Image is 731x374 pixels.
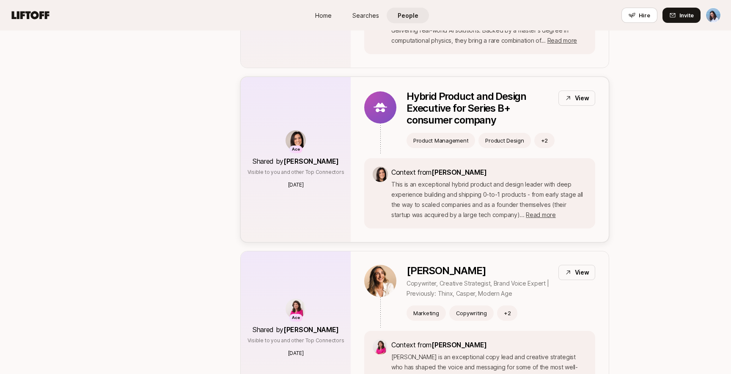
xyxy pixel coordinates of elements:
p: This is an exceptional hybrid product and design leader with deep experience building and shippin... [391,179,587,220]
a: People [387,8,429,23]
p: Hybrid Product and Design Executive for Series B+ consumer company [407,91,552,126]
button: Invite [662,8,701,23]
p: Copywriter, Creative Strategist, Brand Voice Expert | Previously: Thinx, Casper, Modern Age [407,278,552,299]
img: 71d7b91d_d7cb_43b4_a7ea_a9b2f2cc6e03.jpg [286,130,306,151]
p: View [575,93,589,103]
p: [DATE] [288,349,304,357]
span: Searches [352,11,379,20]
span: Read more [547,37,577,44]
span: Hire [639,11,650,19]
span: [PERSON_NAME] [431,341,487,349]
img: 71d7b91d_d7cb_43b4_a7ea_a9b2f2cc6e03.jpg [373,167,388,182]
img: ACg8ocIwrTgCw_QZCipXo3wDVUaey2BtsS-F9nbnWlvHGJPKG67ro-_o=s160-c [364,265,396,297]
p: [DATE] [288,181,304,189]
span: Read more [526,211,555,218]
p: Ace [292,314,300,322]
span: [PERSON_NAME] [431,168,487,176]
span: [PERSON_NAME] [283,157,339,165]
button: Dan Tase [706,8,721,23]
button: +2 [534,133,555,148]
p: Context from [391,339,587,350]
p: Copywriting [456,309,487,317]
a: Searches [344,8,387,23]
p: Marketing [413,309,439,317]
p: View [575,267,589,278]
img: 9e09e871_5697_442b_ae6e_b16e3f6458f8.jpg [373,339,388,355]
p: Visible to you and other Top Connectors [247,337,344,344]
p: Shared by [253,324,339,335]
img: 9e09e871_5697_442b_ae6e_b16e3f6458f8.jpg [286,299,306,319]
img: Dan Tase [706,8,720,22]
button: Hire [621,8,657,23]
p: Ace [292,146,300,153]
a: AceShared by[PERSON_NAME]Visible to you and other Top Connectors[DATE]Hybrid Product and Design E... [240,77,609,242]
p: Product Management [413,136,468,145]
span: People [398,11,418,20]
p: [PERSON_NAME] [407,265,552,277]
span: Home [315,11,332,20]
span: [PERSON_NAME] [283,325,339,334]
a: Home [302,8,344,23]
button: +2 [497,305,518,321]
p: Context from [391,167,587,178]
span: Invite [679,11,694,19]
p: Shared by [253,156,339,167]
p: Product Design [485,136,524,145]
p: Visible to you and other Top Connectors [247,168,344,176]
